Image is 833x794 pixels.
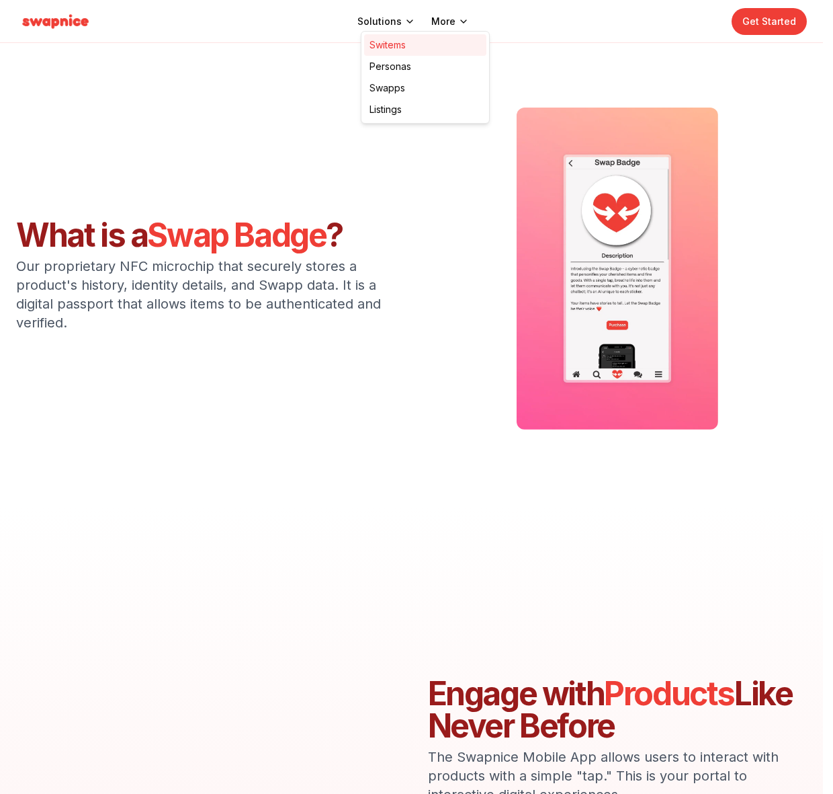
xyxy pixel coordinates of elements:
span: Products [604,674,734,713]
a: Get Started [732,8,807,35]
span: Swap Badge [147,215,326,255]
a: Swapps [364,77,486,99]
h2: What is a ? [16,219,396,251]
img: Switem Hub Interface [517,108,718,430]
a: Switems [364,34,486,56]
h2: Engage with Like Never Before [428,678,807,742]
button: More [431,15,469,28]
img: Swapnice Logo [16,11,95,32]
div: Solutions [361,31,490,124]
button: Solutions [357,15,415,28]
a: Personas [364,56,486,77]
p: Our proprietary NFC microchip that securely stores a product's history, identity details, and Swa... [16,257,396,332]
a: Listings [364,99,486,120]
